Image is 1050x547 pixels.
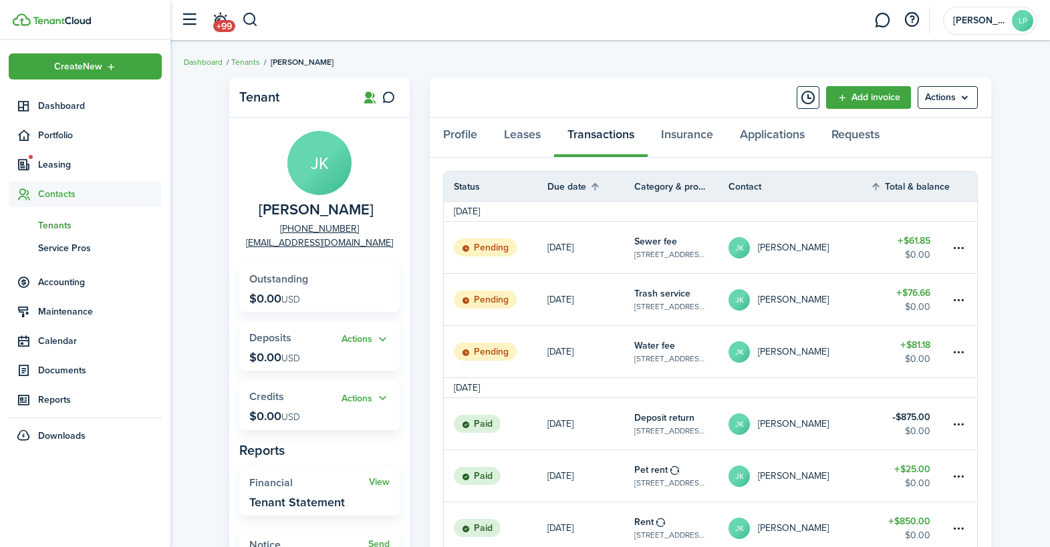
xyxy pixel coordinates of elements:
[758,523,829,534] table-profile-info-text: [PERSON_NAME]
[287,131,352,195] avatar-text: JK
[281,410,300,424] span: USD
[547,240,573,254] p: [DATE]
[634,180,729,194] th: Category & property
[176,7,202,33] button: Open sidebar
[634,234,677,248] table-info-title: Sewer fee
[634,339,675,353] table-info-title: Water fee
[281,293,300,307] span: USD
[13,13,31,26] img: TenantCloud
[369,477,390,488] a: View
[444,398,547,449] a: Paid
[231,56,260,68] a: Tenants
[38,275,162,289] span: Accounting
[242,9,259,31] button: Search
[207,3,233,37] a: Notifications
[38,99,162,113] span: Dashboard
[905,352,930,366] table-amount-description: $0.00
[634,411,694,425] table-info-title: Deposit return
[729,180,870,194] th: Contact
[634,248,708,260] table-subtitle: [STREET_ADDRESS][PERSON_NAME]
[342,391,390,406] button: Open menu
[729,222,870,273] a: JK[PERSON_NAME]
[547,178,634,194] th: Sort
[729,341,750,363] avatar-text: JK
[870,398,950,449] a: $875.00$0.00
[444,381,490,395] td: [DATE]
[634,287,690,301] table-info-title: Trash service
[38,363,162,377] span: Documents
[547,521,573,535] p: [DATE]
[9,214,162,236] a: Tenants
[430,118,491,158] a: Profile
[239,89,346,105] panel-main-title: Tenant
[918,86,978,109] menu-btn: Actions
[444,274,547,325] a: Pending
[758,295,829,305] table-profile-info-text: [PERSON_NAME]
[900,9,923,31] button: Open resource center
[213,20,235,32] span: +99
[249,389,284,404] span: Credits
[1012,10,1033,31] avatar-text: LP
[547,293,573,307] p: [DATE]
[38,241,162,255] span: Service Pros
[444,204,490,218] td: [DATE]
[634,326,729,377] a: Water fee[STREET_ADDRESS][PERSON_NAME]
[38,158,162,172] span: Leasing
[953,16,1007,25] span: Lauris Properties LLC
[444,326,547,377] a: Pending
[870,450,950,502] a: $25.00$0.00
[249,330,291,345] span: Deposits
[900,338,930,352] table-amount-title: $81.18
[905,300,930,314] table-amount-description: $0.00
[9,93,162,119] a: Dashboard
[797,86,819,109] button: Timeline
[547,274,634,325] a: [DATE]
[870,3,895,37] a: Messaging
[888,514,930,528] table-amount-title: $850.00
[729,398,870,449] a: JK[PERSON_NAME]
[454,415,501,433] status: Paid
[9,236,162,259] a: Service Pros
[38,334,162,348] span: Calendar
[271,56,334,68] span: [PERSON_NAME]
[758,242,829,253] table-profile-info-text: [PERSON_NAME]
[905,248,930,262] table-amount-description: $0.00
[729,289,750,311] avatar-text: JK
[54,62,102,71] span: Create New
[826,86,911,109] a: Add invoice
[634,463,668,477] table-info-title: Pet rent
[729,518,750,539] avatar-text: JK
[729,274,870,325] a: JK[PERSON_NAME]
[818,118,893,158] a: Requests
[634,353,708,365] table-subtitle: [STREET_ADDRESS][PERSON_NAME]
[634,222,729,273] a: Sewer fee[STREET_ADDRESS][PERSON_NAME]
[727,118,818,158] a: Applications
[259,202,374,218] span: Jenna Kaczmarek
[870,274,950,325] a: $76.66$0.00
[249,409,300,423] p: $0.00
[38,429,86,443] span: Downloads
[342,332,390,347] button: Actions
[905,476,930,490] table-amount-description: $0.00
[38,218,162,232] span: Tenants
[870,326,950,377] a: $81.18$0.00
[454,238,517,257] status: Pending
[729,237,750,258] avatar-text: JK
[905,424,930,438] table-amount-description: $0.00
[342,391,390,406] widget-stats-action: Actions
[758,347,829,357] table-profile-info-text: [PERSON_NAME]
[634,425,708,437] table-subtitle: [STREET_ADDRESS][PERSON_NAME]
[444,450,547,502] a: Paid
[547,222,634,273] a: [DATE]
[491,118,554,158] a: Leases
[249,351,300,364] p: $0.00
[634,301,708,313] table-subtitle: [STREET_ADDRESS][PERSON_NAME]
[246,236,393,250] a: [EMAIL_ADDRESS][DOMAIN_NAME]
[547,345,573,359] p: [DATE]
[38,305,162,319] span: Maintenance
[342,332,390,347] button: Open menu
[444,222,547,273] a: Pending
[239,440,400,460] panel-main-subtitle: Reports
[648,118,727,158] a: Insurance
